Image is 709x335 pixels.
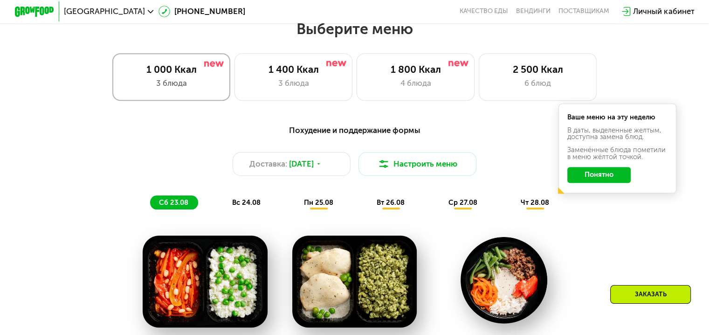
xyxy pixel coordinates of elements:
[158,6,245,17] a: [PHONE_NUMBER]
[610,285,691,304] div: Заказать
[249,158,287,170] span: Доставка:
[633,6,694,17] div: Личный кабинет
[367,77,464,89] div: 4 блюда
[567,114,668,121] div: Ваше меню на эту неделю
[377,198,405,207] span: вт 26.08
[123,63,220,75] div: 1 000 Ккал
[64,7,145,15] span: [GEOGRAPHIC_DATA]
[289,158,314,170] span: [DATE]
[521,198,549,207] span: чт 28.08
[63,124,646,136] div: Похудение и поддержание формы
[304,198,333,207] span: пн 25.08
[516,7,551,15] a: Вендинги
[232,198,260,207] span: вс 24.08
[567,127,668,141] div: В даты, выделенные желтым, доступна замена блюд.
[245,77,342,89] div: 3 блюда
[558,7,609,15] div: поставщикам
[367,63,464,75] div: 1 800 Ккал
[460,7,508,15] a: Качество еды
[489,63,586,75] div: 2 500 Ккал
[567,167,631,183] button: Понятно
[245,63,342,75] div: 1 400 Ккал
[32,20,678,38] h2: Выберите меню
[489,77,586,89] div: 6 блюд
[567,147,668,161] div: Заменённые блюда пометили в меню жёлтой точкой.
[159,198,188,207] span: сб 23.08
[358,152,477,176] button: Настроить меню
[448,198,477,207] span: ср 27.08
[123,77,220,89] div: 3 блюда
